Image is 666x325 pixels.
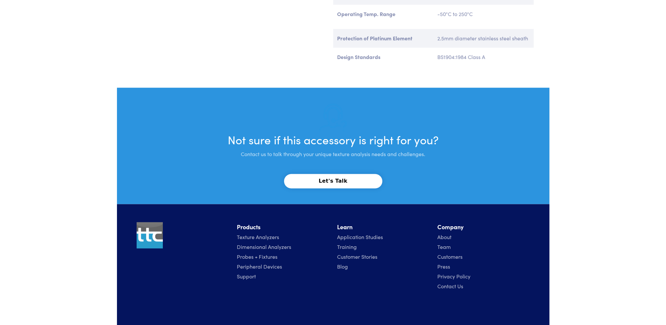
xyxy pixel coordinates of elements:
a: Press [437,262,450,270]
a: Blog [337,262,348,270]
p: 2.5mm diameter stainless steel sheath [437,34,530,43]
a: Privacy Policy [437,272,470,279]
a: Customer Stories [337,253,377,260]
li: Learn [337,222,429,232]
p: Operating Temp. Range [337,10,429,18]
p: Design Standards [337,53,429,61]
a: Peripheral Devices [237,262,282,270]
a: Contact Us [437,282,463,289]
a: Team [437,243,451,250]
a: Application Studies [337,233,383,240]
a: Texture Analyzers [237,233,279,240]
a: Customers [437,253,463,260]
a: Dimensional Analyzers [237,243,291,250]
img: help-desk-graphic.png [319,103,347,131]
img: ttc_logo_1x1_v1.0.png [137,222,163,248]
a: Probes + Fixtures [237,253,277,260]
p: Protection of Platinum Element [337,34,429,43]
p: -50°C to 250°C [437,10,530,18]
button: Let's Talk [284,174,382,188]
li: Products [237,222,329,232]
a: Support [237,272,256,279]
a: About [437,233,451,240]
h3: Not sure if this accessory is right for you? [137,131,530,147]
a: Training [337,243,357,250]
p: BS1904:1984 Class A [437,53,530,61]
li: Company [437,222,530,232]
p: Contact us to talk through your unique texture analysis needs and challenges. [137,150,530,158]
